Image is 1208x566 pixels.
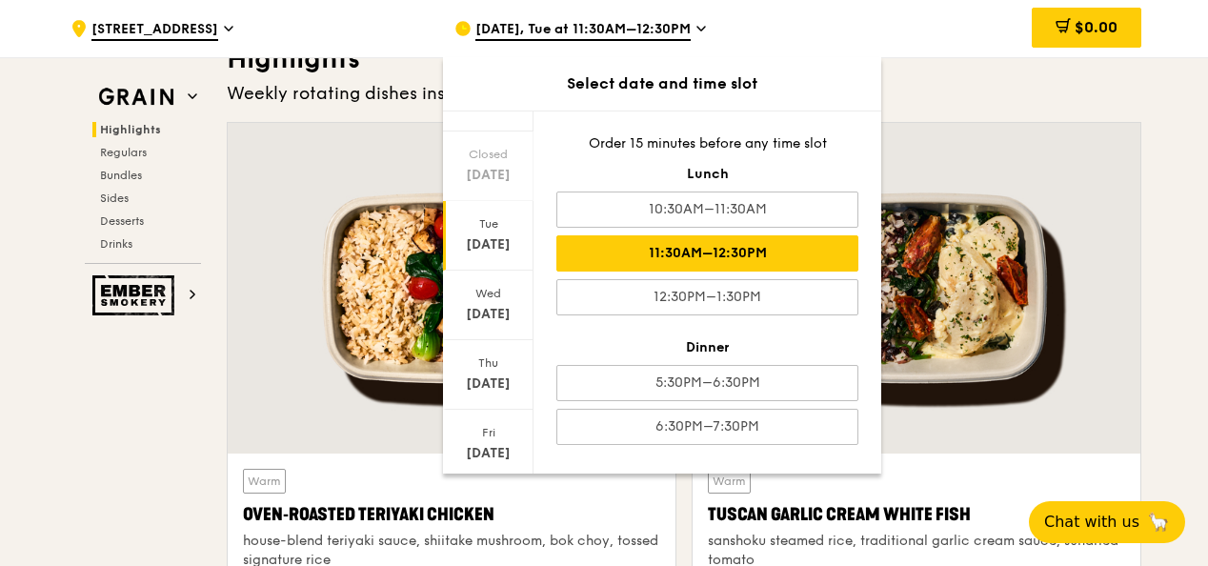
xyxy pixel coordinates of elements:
[446,235,531,254] div: [DATE]
[92,275,180,315] img: Ember Smokery web logo
[227,42,1141,76] h3: Highlights
[446,425,531,440] div: Fri
[446,444,531,463] div: [DATE]
[556,279,858,315] div: 12:30PM–1:30PM
[556,338,858,357] div: Dinner
[475,20,691,41] span: [DATE], Tue at 11:30AM–12:30PM
[556,192,858,228] div: 10:30AM–11:30AM
[100,237,132,251] span: Drinks
[556,235,858,272] div: 11:30AM–12:30PM
[100,123,161,136] span: Highlights
[1147,511,1170,534] span: 🦙
[556,165,858,184] div: Lunch
[243,469,286,494] div: Warm
[556,134,858,153] div: Order 15 minutes before any time slot
[446,355,531,371] div: Thu
[100,192,129,205] span: Sides
[708,469,751,494] div: Warm
[708,501,1125,528] div: Tuscan Garlic Cream White Fish
[100,146,147,159] span: Regulars
[100,214,144,228] span: Desserts
[443,72,881,95] div: Select date and time slot
[446,305,531,324] div: [DATE]
[1044,511,1139,534] span: Chat with us
[446,147,531,162] div: Closed
[227,80,1141,107] div: Weekly rotating dishes inspired by flavours from around the world.
[556,365,858,401] div: 5:30PM–6:30PM
[1075,18,1117,36] span: $0.00
[446,286,531,301] div: Wed
[243,501,660,528] div: Oven‑Roasted Teriyaki Chicken
[446,216,531,232] div: Tue
[91,20,218,41] span: [STREET_ADDRESS]
[1029,501,1185,543] button: Chat with us🦙
[92,80,180,114] img: Grain web logo
[446,166,531,185] div: [DATE]
[100,169,142,182] span: Bundles
[556,409,858,445] div: 6:30PM–7:30PM
[446,374,531,394] div: [DATE]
